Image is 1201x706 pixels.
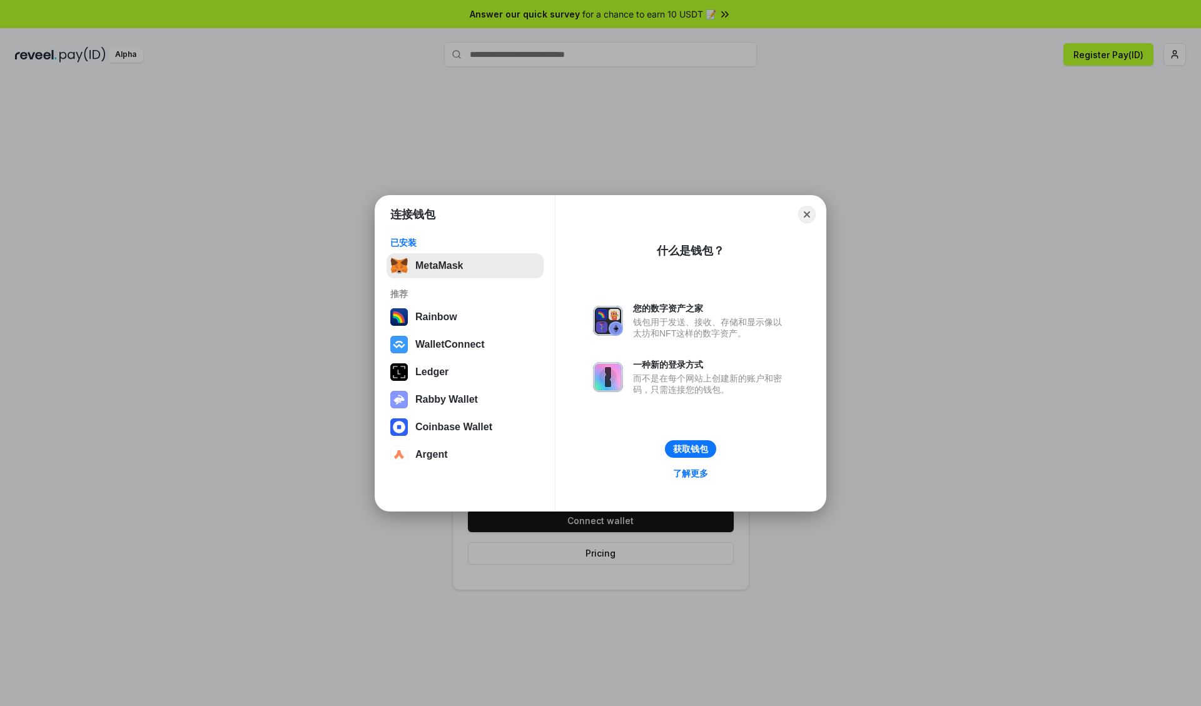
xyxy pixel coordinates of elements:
[387,332,544,357] button: WalletConnect
[657,243,724,258] div: 什么是钱包？
[593,362,623,392] img: svg+xml,%3Csvg%20xmlns%3D%22http%3A%2F%2Fwww.w3.org%2F2000%2Fsvg%22%20fill%3D%22none%22%20viewBox...
[666,465,716,482] a: 了解更多
[387,305,544,330] button: Rainbow
[798,206,816,223] button: Close
[665,440,716,458] button: 获取钱包
[673,443,708,455] div: 获取钱包
[415,260,463,271] div: MetaMask
[633,359,788,370] div: 一种新的登录方式
[390,418,408,436] img: svg+xml,%3Csvg%20width%3D%2228%22%20height%3D%2228%22%20viewBox%3D%220%200%2028%2028%22%20fill%3D...
[673,468,708,479] div: 了解更多
[390,446,408,463] img: svg+xml,%3Csvg%20width%3D%2228%22%20height%3D%2228%22%20viewBox%3D%220%200%2028%2028%22%20fill%3D...
[387,415,544,440] button: Coinbase Wallet
[390,288,540,300] div: 推荐
[390,257,408,275] img: svg+xml,%3Csvg%20fill%3D%22none%22%20height%3D%2233%22%20viewBox%3D%220%200%2035%2033%22%20width%...
[390,363,408,381] img: svg+xml,%3Csvg%20xmlns%3D%22http%3A%2F%2Fwww.w3.org%2F2000%2Fsvg%22%20width%3D%2228%22%20height%3...
[415,339,485,350] div: WalletConnect
[387,360,544,385] button: Ledger
[593,306,623,336] img: svg+xml,%3Csvg%20xmlns%3D%22http%3A%2F%2Fwww.w3.org%2F2000%2Fsvg%22%20fill%3D%22none%22%20viewBox...
[387,442,544,467] button: Argent
[633,303,788,314] div: 您的数字资产之家
[633,316,788,339] div: 钱包用于发送、接收、存储和显示像以太坊和NFT这样的数字资产。
[415,394,478,405] div: Rabby Wallet
[390,391,408,408] img: svg+xml,%3Csvg%20xmlns%3D%22http%3A%2F%2Fwww.w3.org%2F2000%2Fsvg%22%20fill%3D%22none%22%20viewBox...
[390,237,540,248] div: 已安装
[390,336,408,353] img: svg+xml,%3Csvg%20width%3D%2228%22%20height%3D%2228%22%20viewBox%3D%220%200%2028%2028%22%20fill%3D...
[387,253,544,278] button: MetaMask
[415,421,492,433] div: Coinbase Wallet
[415,366,448,378] div: Ledger
[390,308,408,326] img: svg+xml,%3Csvg%20width%3D%22120%22%20height%3D%22120%22%20viewBox%3D%220%200%20120%20120%22%20fil...
[633,373,788,395] div: 而不是在每个网站上创建新的账户和密码，只需连接您的钱包。
[387,387,544,412] button: Rabby Wallet
[415,311,457,323] div: Rainbow
[390,207,435,222] h1: 连接钱包
[415,449,448,460] div: Argent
